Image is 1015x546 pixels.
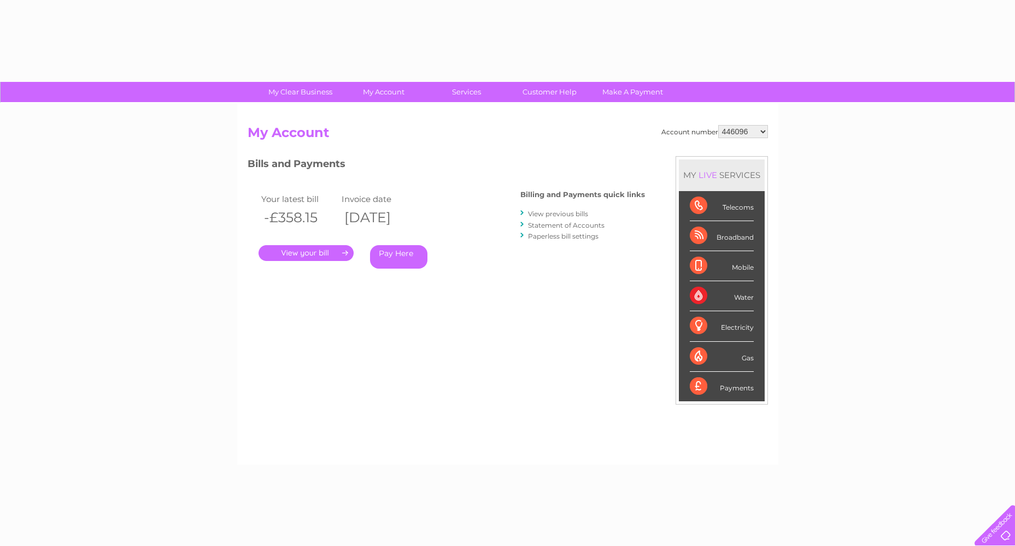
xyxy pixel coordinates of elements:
[248,156,645,175] h3: Bills and Payments
[690,311,754,341] div: Electricity
[259,245,354,261] a: .
[520,191,645,199] h4: Billing and Payments quick links
[339,192,420,206] td: Invoice date
[679,159,765,191] div: MY SERVICES
[248,125,768,146] h2: My Account
[690,281,754,311] div: Water
[690,372,754,401] div: Payments
[528,210,588,218] a: View previous bills
[690,251,754,281] div: Mobile
[259,206,339,229] th: -£358.15
[421,82,512,102] a: Services
[588,82,678,102] a: Make A Payment
[504,82,595,102] a: Customer Help
[370,245,427,269] a: Pay Here
[259,192,339,206] td: Your latest bill
[690,221,754,251] div: Broadband
[661,125,768,138] div: Account number
[696,170,719,180] div: LIVE
[690,191,754,221] div: Telecoms
[339,206,420,229] th: [DATE]
[528,221,605,229] a: Statement of Accounts
[690,342,754,372] div: Gas
[528,232,599,240] a: Paperless bill settings
[338,82,429,102] a: My Account
[255,82,345,102] a: My Clear Business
